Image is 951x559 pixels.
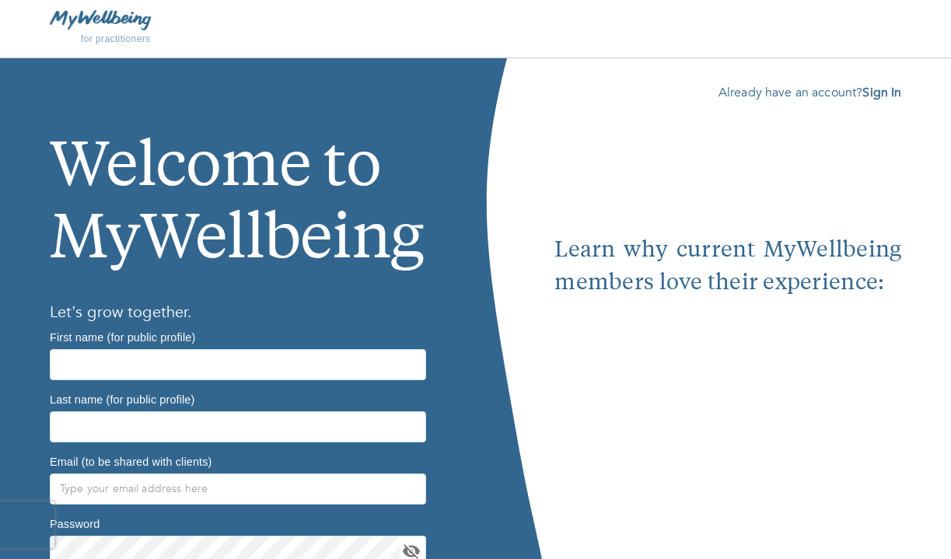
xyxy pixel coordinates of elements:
span: for practitioners [81,33,151,44]
a: Sign In [862,84,901,101]
label: Password [50,518,100,529]
p: Already have an account? [554,83,901,102]
label: First name (for public profile) [50,331,195,342]
h1: Welcome to MyWellbeing [50,83,426,278]
img: MyWellbeing [50,10,151,30]
input: Type your email address here [50,473,426,505]
label: Last name (for public profile) [50,393,194,404]
h6: Let’s grow together. [50,300,426,325]
p: Learn why current MyWellbeing members love their experience: [554,235,901,300]
label: Email (to be shared with clients) [50,456,212,466]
